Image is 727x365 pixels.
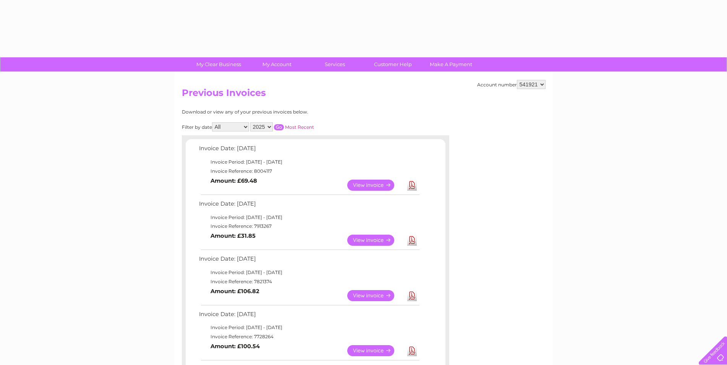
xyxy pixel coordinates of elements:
[197,277,421,286] td: Invoice Reference: 7821374
[197,268,421,277] td: Invoice Period: [DATE] - [DATE]
[187,57,250,71] a: My Clear Business
[407,235,417,246] a: Download
[210,343,260,350] b: Amount: £100.54
[197,323,421,332] td: Invoice Period: [DATE] - [DATE]
[182,109,382,115] div: Download or view any of your previous invoices below.
[182,88,546,102] h2: Previous Invoices
[197,157,421,167] td: Invoice Period: [DATE] - [DATE]
[419,57,483,71] a: Make A Payment
[285,124,314,130] a: Most Recent
[407,180,417,191] a: Download
[197,254,421,268] td: Invoice Date: [DATE]
[210,288,259,295] b: Amount: £106.82
[347,235,403,246] a: View
[197,143,421,157] td: Invoice Date: [DATE]
[407,345,417,356] a: Download
[197,199,421,213] td: Invoice Date: [DATE]
[210,232,256,239] b: Amount: £31.85
[245,57,308,71] a: My Account
[197,167,421,176] td: Invoice Reference: 8004117
[303,57,366,71] a: Services
[210,177,257,184] b: Amount: £69.48
[197,332,421,341] td: Invoice Reference: 7728264
[477,80,546,89] div: Account number
[197,222,421,231] td: Invoice Reference: 7913267
[361,57,424,71] a: Customer Help
[407,290,417,301] a: Download
[197,309,421,323] td: Invoice Date: [DATE]
[347,180,403,191] a: View
[182,122,382,131] div: Filter by date
[347,345,403,356] a: View
[347,290,403,301] a: View
[197,213,421,222] td: Invoice Period: [DATE] - [DATE]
